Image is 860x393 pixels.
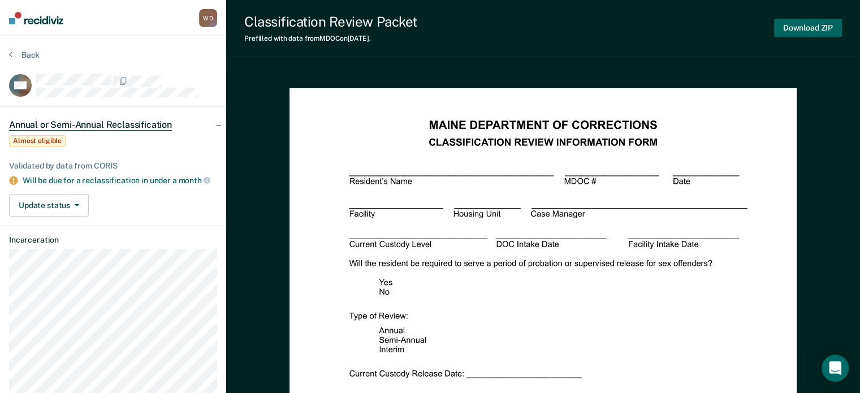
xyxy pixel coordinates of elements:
[9,12,63,24] img: Recidiviz
[9,119,172,131] span: Annual or Semi-Annual Reclassification
[199,9,217,27] div: W D
[774,19,842,37] button: Download ZIP
[9,235,217,245] dt: Incarceration
[23,175,217,185] div: Will be due for a reclassification in under a month
[244,14,417,30] div: Classification Review Packet
[9,161,217,171] div: Validated by data from CORIS
[244,34,417,42] div: Prefilled with data from MDOC on [DATE] .
[199,9,217,27] button: WD
[822,355,849,382] div: Open Intercom Messenger
[9,135,66,146] span: Almost eligible
[9,50,40,60] button: Back
[9,194,89,217] button: Update status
